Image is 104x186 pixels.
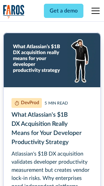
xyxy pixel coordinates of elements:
img: Logo of the analytics and reporting company Faros. [3,5,25,19]
a: home [3,5,25,19]
a: Get a demo [44,4,83,18]
div: menu [87,3,101,19]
